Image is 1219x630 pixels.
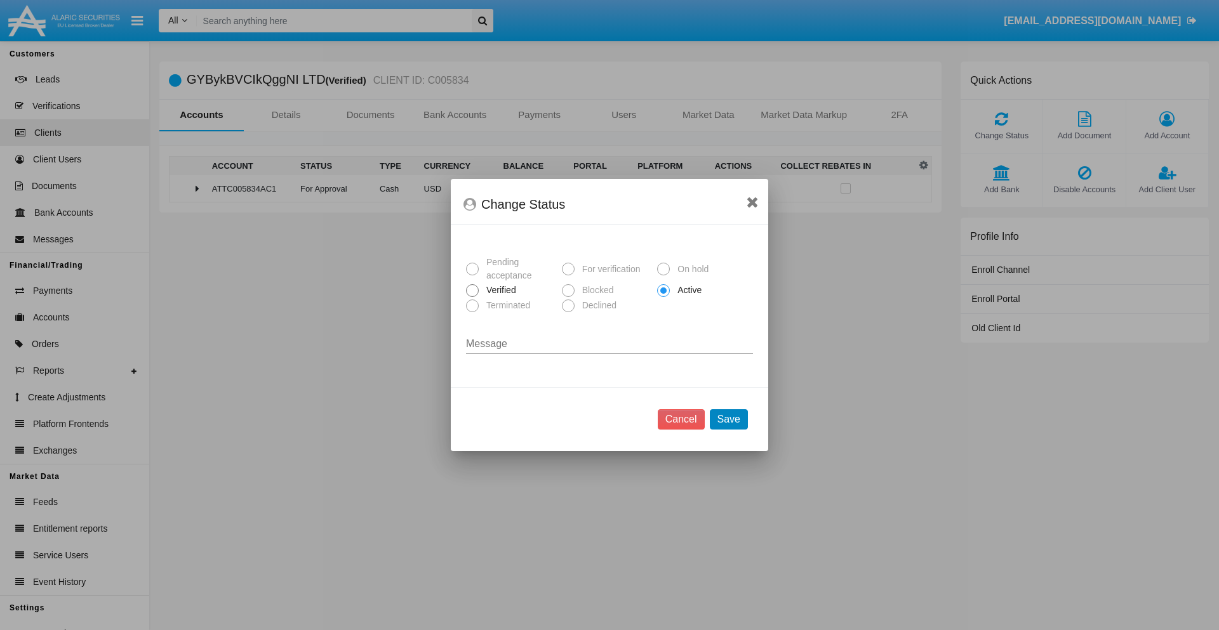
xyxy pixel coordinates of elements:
button: Save [710,409,748,430]
span: On hold [670,263,712,276]
span: Declined [575,299,620,312]
span: For verification [575,263,644,276]
span: Active [670,284,705,297]
span: Pending acceptance [479,256,557,282]
span: Blocked [575,284,617,297]
button: Cancel [658,409,705,430]
span: Terminated [479,299,533,312]
div: Change Status [463,194,756,214]
span: Verified [479,284,519,297]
